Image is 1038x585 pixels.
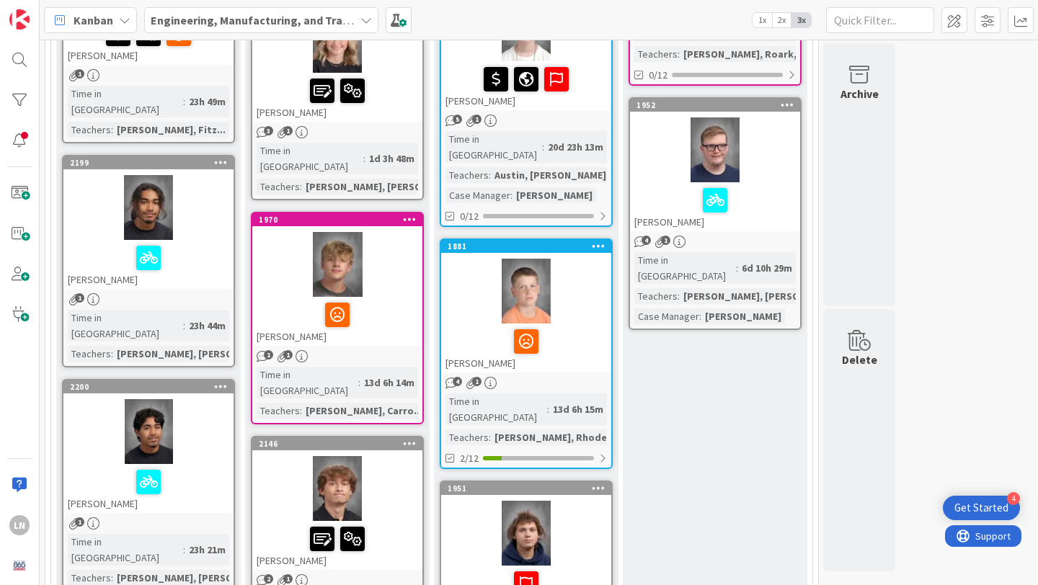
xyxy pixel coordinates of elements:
div: 20d 23h 13m [544,139,607,155]
div: Delete [842,351,877,368]
div: 1881 [448,241,611,251]
div: 1951 [441,482,611,495]
span: 0/12 [649,68,667,83]
span: : [678,46,680,62]
div: 2199 [63,156,234,169]
div: [PERSON_NAME], Rhodes, Qual... [491,429,651,445]
span: 2 [264,574,273,584]
span: : [489,167,491,183]
div: 23h 44m [185,318,229,334]
div: Teachers [634,46,678,62]
div: 1881[PERSON_NAME] [441,240,611,372]
div: [PERSON_NAME] [252,297,422,346]
span: 4 [453,377,462,386]
div: Teachers [257,403,300,419]
div: 1970 [252,213,422,226]
div: 2146 [252,437,422,450]
div: [PERSON_NAME] [63,16,234,65]
div: LN [9,515,30,535]
div: 2200 [63,380,234,393]
div: 1952 [636,100,800,110]
span: 1 [75,293,84,303]
div: Time in [GEOGRAPHIC_DATA] [445,131,542,163]
div: [PERSON_NAME], [PERSON_NAME], Ki... [113,346,301,362]
span: : [358,375,360,390]
div: [PERSON_NAME] [63,464,234,513]
span: 1 [283,350,293,360]
div: Time in [GEOGRAPHIC_DATA] [68,534,183,566]
span: 3 [264,126,273,135]
div: 1970 [259,215,422,225]
div: Teachers [445,167,489,183]
a: 1970[PERSON_NAME]Time in [GEOGRAPHIC_DATA]:13d 6h 14mTeachers:[PERSON_NAME], Carro... [251,212,424,424]
div: Time in [GEOGRAPHIC_DATA] [445,393,547,425]
div: 2199 [70,158,234,168]
span: 1 [75,69,84,79]
span: 2x [772,13,791,27]
span: 2/12 [460,451,479,466]
span: : [111,122,113,138]
div: 13d 6h 14m [360,375,418,390]
b: Engineering, Manufacturing, and Transportation [151,13,406,27]
span: : [183,318,185,334]
div: [PERSON_NAME] [630,182,800,231]
div: [PERSON_NAME] [513,187,596,203]
div: Time in [GEOGRAPHIC_DATA] [634,252,736,284]
input: Quick Filter... [826,7,934,33]
span: 3x [791,13,811,27]
span: Support [30,2,66,19]
div: [PERSON_NAME] [441,323,611,372]
div: [PERSON_NAME], [PERSON_NAME], Ander... [680,288,886,304]
div: Case Manager [634,308,699,324]
div: 2199[PERSON_NAME] [63,156,234,289]
div: 1881 [441,240,611,253]
div: Teachers [445,429,489,445]
span: : [678,288,680,304]
span: : [547,401,549,417]
div: 13d 6h 15m [549,401,607,417]
div: 2200 [70,382,234,392]
div: Austin, [PERSON_NAME] (2... [491,167,629,183]
div: 23h 49m [185,94,229,110]
div: 2146[PERSON_NAME] [252,437,422,570]
div: Teachers [634,288,678,304]
div: 1970[PERSON_NAME] [252,213,422,346]
span: : [736,260,738,276]
img: Visit kanbanzone.com [9,9,30,30]
div: Case Manager [445,187,510,203]
span: : [542,139,544,155]
div: Teachers [68,122,111,138]
span: : [699,308,701,324]
span: : [489,429,491,445]
span: 1 [283,126,293,135]
div: 6d 10h 29m [738,260,796,276]
div: 2200[PERSON_NAME] [63,380,234,513]
span: : [300,179,302,195]
div: Open Get Started checklist, remaining modules: 4 [943,496,1020,520]
span: 0/12 [460,209,479,224]
div: [PERSON_NAME], Fitz... [113,122,229,138]
div: [PERSON_NAME], [PERSON_NAME]... [302,179,476,195]
div: 2146 [259,439,422,449]
span: 1 [661,236,670,245]
span: 1x [753,13,772,27]
div: 23h 21m [185,542,229,558]
div: Time in [GEOGRAPHIC_DATA] [68,86,183,117]
div: 1952[PERSON_NAME] [630,99,800,231]
a: 2199[PERSON_NAME]Time in [GEOGRAPHIC_DATA]:23h 44mTeachers:[PERSON_NAME], [PERSON_NAME], Ki... [62,155,235,367]
div: Time in [GEOGRAPHIC_DATA] [257,143,363,174]
div: Archive [840,85,879,102]
div: [PERSON_NAME], Carro... [302,403,426,419]
a: 1952[PERSON_NAME]Time in [GEOGRAPHIC_DATA]:6d 10h 29mTeachers:[PERSON_NAME], [PERSON_NAME], Ander... [629,97,802,330]
div: Time in [GEOGRAPHIC_DATA] [257,367,358,398]
div: 1951 [448,483,611,494]
div: Teachers [257,179,300,195]
div: [PERSON_NAME] [252,521,422,570]
a: 1881[PERSON_NAME]Time in [GEOGRAPHIC_DATA]:13d 6h 15mTeachers:[PERSON_NAME], Rhodes, Qual...2/12 [440,238,613,469]
div: Teachers [68,346,111,362]
div: Time in [GEOGRAPHIC_DATA] [68,310,183,341]
span: : [111,346,113,362]
div: [PERSON_NAME] [63,240,234,289]
span: Kanban [74,12,113,29]
span: : [510,187,513,203]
